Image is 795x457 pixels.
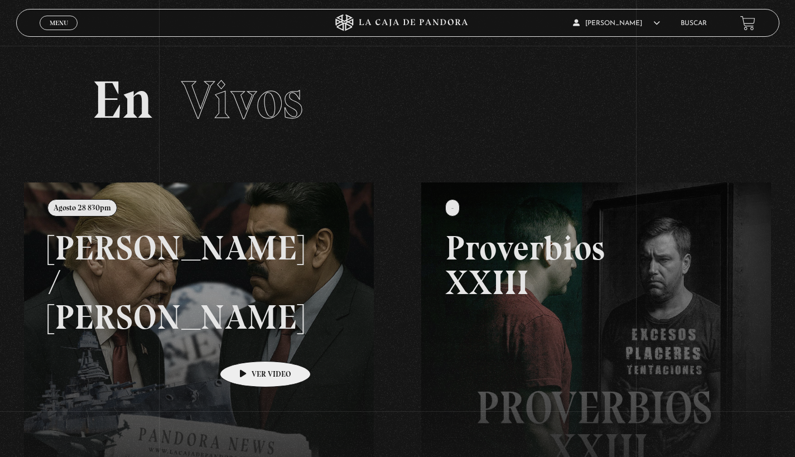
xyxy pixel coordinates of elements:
a: View your shopping cart [740,16,755,31]
a: Buscar [681,20,707,27]
span: Menu [50,20,68,26]
span: Cerrar [46,29,72,37]
span: [PERSON_NAME] [573,20,660,27]
h2: En [92,74,702,127]
span: Vivos [181,68,303,132]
